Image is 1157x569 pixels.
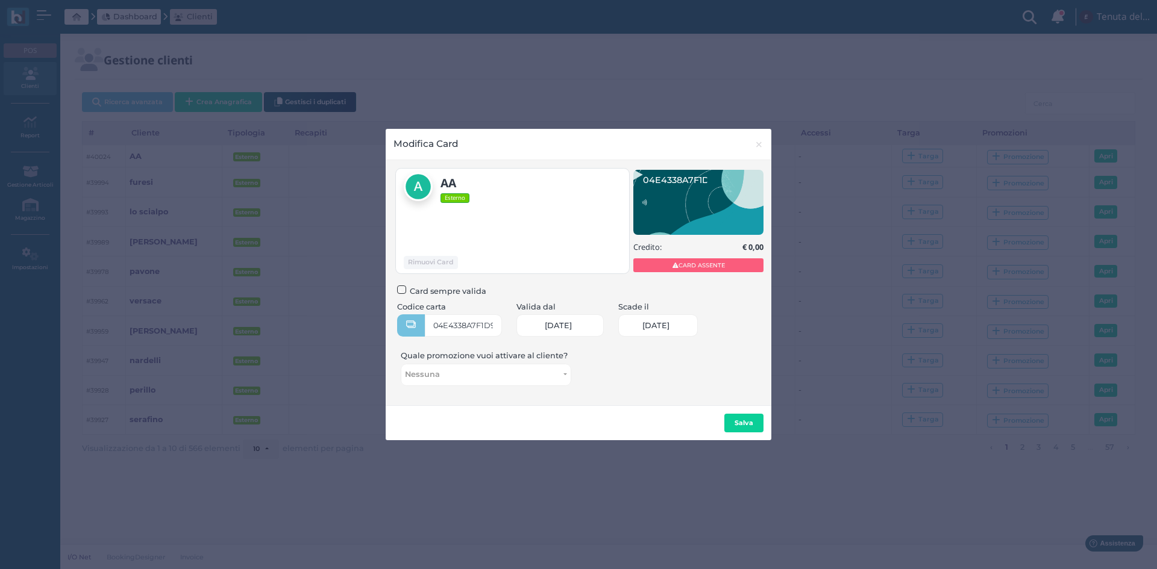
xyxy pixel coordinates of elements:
span: Nessuna [405,370,563,379]
h4: Modifica Card [394,137,458,151]
h5: Credito: [633,243,662,251]
button: Nessuna [401,364,571,386]
text: 04E4338A7F1D90 [643,174,721,185]
button: Salva [724,414,763,433]
label: Valida dal [516,301,556,312]
span: [DATE] [545,321,572,331]
span: [DATE] [642,321,669,331]
label: Scade il [618,301,649,312]
label: Codice carta [397,301,446,312]
img: AA [404,172,433,201]
button: Rimuovi Card [404,256,458,269]
b: AA [441,175,456,191]
span: Assistenza [36,10,80,19]
span: × [754,137,763,152]
a: AA Esterno [404,172,493,203]
label: Quale promozione vuoi attivare al cliente? [401,350,568,361]
span: CARD ASSENTE [633,258,763,272]
b: € 0,00 [742,241,763,252]
b: Salva [735,418,753,427]
span: Card sempre valida [410,285,486,297]
span: Esterno [441,193,470,203]
input: Codice card [425,314,502,337]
